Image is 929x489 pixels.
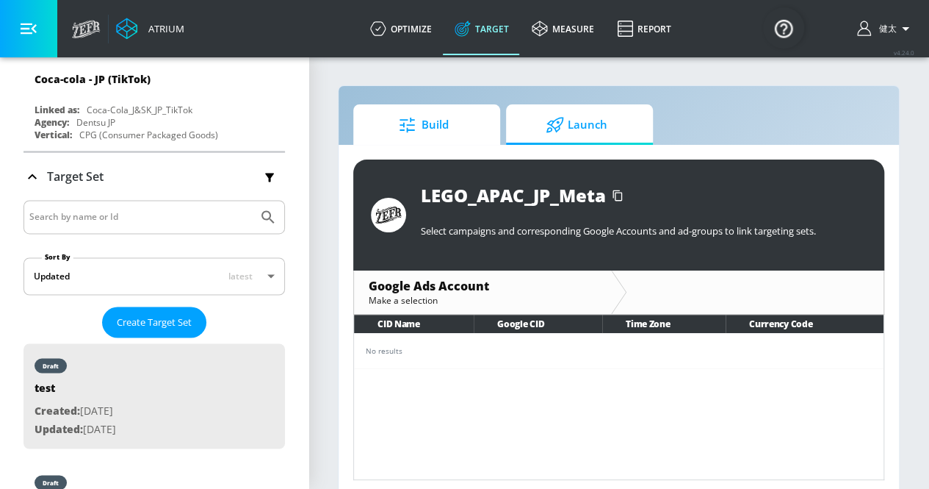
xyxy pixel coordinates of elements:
[35,401,116,420] p: [DATE]
[520,2,605,55] a: measure
[521,107,632,143] span: Launch
[602,315,726,333] th: Time Zone
[857,20,914,38] button: 健太
[35,104,79,116] div: Linked as:
[35,421,83,435] span: Updated:
[369,278,596,294] div: Google Ads Account
[87,104,192,116] div: Coca-Cola_J&SK_JP_TikTok
[35,403,80,417] span: Created:
[873,23,897,35] span: login as: kenta.kurishima@mbk-digital.co.jp
[35,420,116,438] p: [DATE]
[117,314,192,331] span: Create Target Set
[35,129,72,141] div: Vertical:
[354,271,611,314] div: Google Ads AccountMake a selection
[24,61,285,145] div: Coca-cola - JP (TikTok)Linked as:Coca-Cola_J&SK_JP_TikTokAgency:Dentsu JPVertical:CPG (Consumer P...
[368,107,480,143] span: Build
[421,224,867,238] p: Select campaigns and corresponding Google Accounts and ad-groups to link targeting sets.
[474,315,602,333] th: Google CID
[763,7,804,49] button: Open Resource Center
[43,362,59,369] div: draft
[605,2,682,55] a: Report
[421,183,606,207] div: LEGO_APAC_JP_Meta
[79,129,218,141] div: CPG (Consumer Packaged Goods)
[24,343,285,449] div: drafttestCreated:[DATE]Updated:[DATE]
[369,294,596,307] div: Make a selection
[366,346,872,357] div: No results
[726,315,883,333] th: Currency Code
[228,270,253,282] span: latest
[76,116,115,129] div: Dentsu JP
[443,2,520,55] a: Target
[116,18,184,40] a: Atrium
[354,315,474,333] th: CID Name
[358,2,443,55] a: optimize
[35,380,116,401] div: test
[34,270,70,282] div: Updated
[35,116,69,129] div: Agency:
[42,252,73,262] label: Sort By
[43,479,59,486] div: draft
[47,168,104,185] p: Target Set
[142,22,184,35] div: Atrium
[894,49,914,57] span: v 4.24.0
[35,72,151,86] div: Coca-cola - JP (TikTok)
[24,152,285,201] div: Target Set
[102,307,206,338] button: Create Target Set
[29,207,252,226] input: Search by name or Id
